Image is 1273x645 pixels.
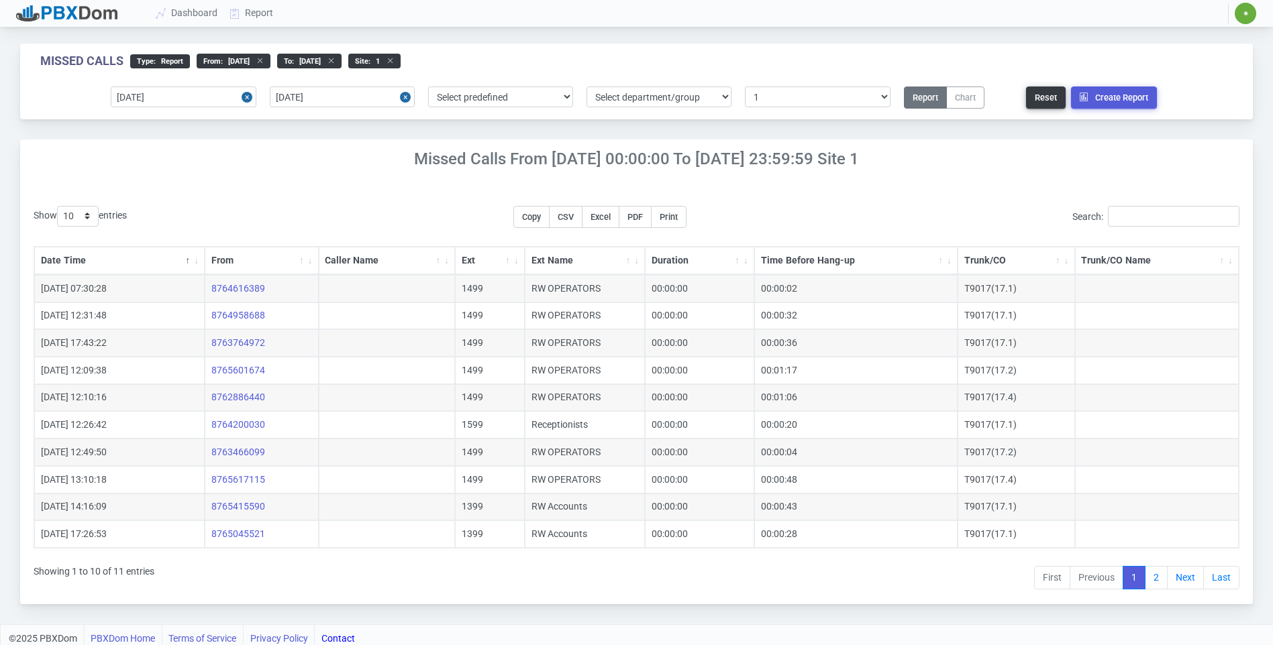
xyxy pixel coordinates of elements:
[525,466,646,493] td: RW OPERATORS
[156,57,183,66] span: Report
[522,212,541,222] span: Copy
[627,212,643,222] span: PDF
[211,419,265,430] a: 8764200030
[34,556,154,591] div: Showing 1 to 10 of 11 entries
[455,247,525,275] th: Ext: activate to sort column ascending
[223,57,250,66] span: [DATE]
[211,365,265,375] a: 8765601674
[205,247,319,275] th: From: activate to sort column ascending
[348,54,401,68] div: site :
[1203,566,1239,590] a: Last
[958,520,1075,548] td: T9017(17.1)
[645,384,754,412] td: 00:00:00
[904,86,947,109] button: Report
[958,438,1075,466] td: T9017(17.2)
[582,206,619,228] button: Excel
[754,357,958,384] td: 00:01:17
[525,357,646,384] td: RW OPERATORS
[34,411,205,438] td: [DATE] 12:26:42
[455,438,525,466] td: 1499
[754,411,958,438] td: 00:00:20
[34,438,205,466] td: [DATE] 12:49:50
[130,54,190,68] div: type :
[400,86,415,107] button: Close
[1075,247,1239,275] th: Trunk/CO Name: activate to sort column ascending
[455,329,525,357] td: 1499
[294,57,321,66] span: [DATE]
[754,466,958,493] td: 00:00:48
[754,520,958,548] td: 00:00:28
[645,357,754,384] td: 00:00:00
[754,275,958,302] td: 00:00:02
[525,384,646,412] td: RW OPERATORS
[525,247,646,275] th: Ext Name: activate to sort column ascending
[455,357,525,384] td: 1499
[958,275,1075,302] td: T9017(17.1)
[558,212,574,222] span: CSV
[455,493,525,521] td: 1399
[513,206,550,228] button: Copy
[958,302,1075,330] td: T9017(17.1)
[211,447,265,457] a: 8763466099
[645,329,754,357] td: 00:00:00
[754,384,958,412] td: 00:01:06
[34,493,205,521] td: [DATE] 14:16:09
[958,247,1075,275] th: Trunk/CO: activate to sort column ascending
[645,493,754,521] td: 00:00:00
[34,329,205,357] td: [DATE] 17:43:22
[34,520,205,548] td: [DATE] 17:26:53
[525,302,646,330] td: RW OPERATORS
[645,438,754,466] td: 00:00:00
[645,247,754,275] th: Duration: activate to sort column ascending
[645,411,754,438] td: 00:00:00
[455,384,525,412] td: 1499
[224,1,280,25] a: Report
[525,411,646,438] td: Receptionists
[525,329,646,357] td: RW OPERATORS
[455,520,525,548] td: 1399
[754,493,958,521] td: 00:00:43
[660,212,678,222] span: Print
[1243,9,1249,17] span: ✷
[270,86,415,107] input: End date
[211,337,265,348] a: 8763764972
[958,466,1075,493] td: T9017(17.4)
[958,329,1075,357] td: T9017(17.1)
[651,206,686,228] button: Print
[34,466,205,493] td: [DATE] 13:10:18
[549,206,582,228] button: CSV
[958,384,1075,412] td: T9017(17.4)
[455,411,525,438] td: 1599
[211,310,265,320] a: 8764958688
[525,275,646,302] td: RW OPERATORS
[619,206,652,228] button: PDF
[370,57,380,66] span: 1
[645,466,754,493] td: 00:00:00
[211,528,265,539] a: 8765045521
[34,275,205,302] td: [DATE] 07:30:28
[150,1,224,25] a: Dashboard
[211,392,265,402] a: 8762886440
[754,302,958,330] td: 00:00:32
[34,302,205,330] td: [DATE] 12:31:48
[958,357,1075,384] td: T9017(17.2)
[1108,206,1239,227] input: Search:
[34,357,205,384] td: [DATE] 12:09:38
[57,206,99,227] select: Showentries
[754,329,958,357] td: 00:00:36
[211,474,265,485] a: 8765617115
[40,54,123,68] div: Missed Calls
[1123,566,1145,590] a: 1
[34,206,127,227] label: Show entries
[1145,566,1168,590] a: 2
[211,283,265,294] a: 8764616389
[1071,86,1157,109] button: Create Report
[1167,566,1204,590] a: Next
[319,247,455,275] th: Caller Name: activate to sort column ascending
[34,247,205,275] th: Date Time: activate to sort column descending
[525,438,646,466] td: RW OPERATORS
[958,493,1075,521] td: T9017(17.1)
[20,150,1253,169] h4: Missed Calls From [DATE] 00:00:00 to [DATE] 23:59:59 Site 1
[645,520,754,548] td: 00:00:00
[754,438,958,466] td: 00:00:04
